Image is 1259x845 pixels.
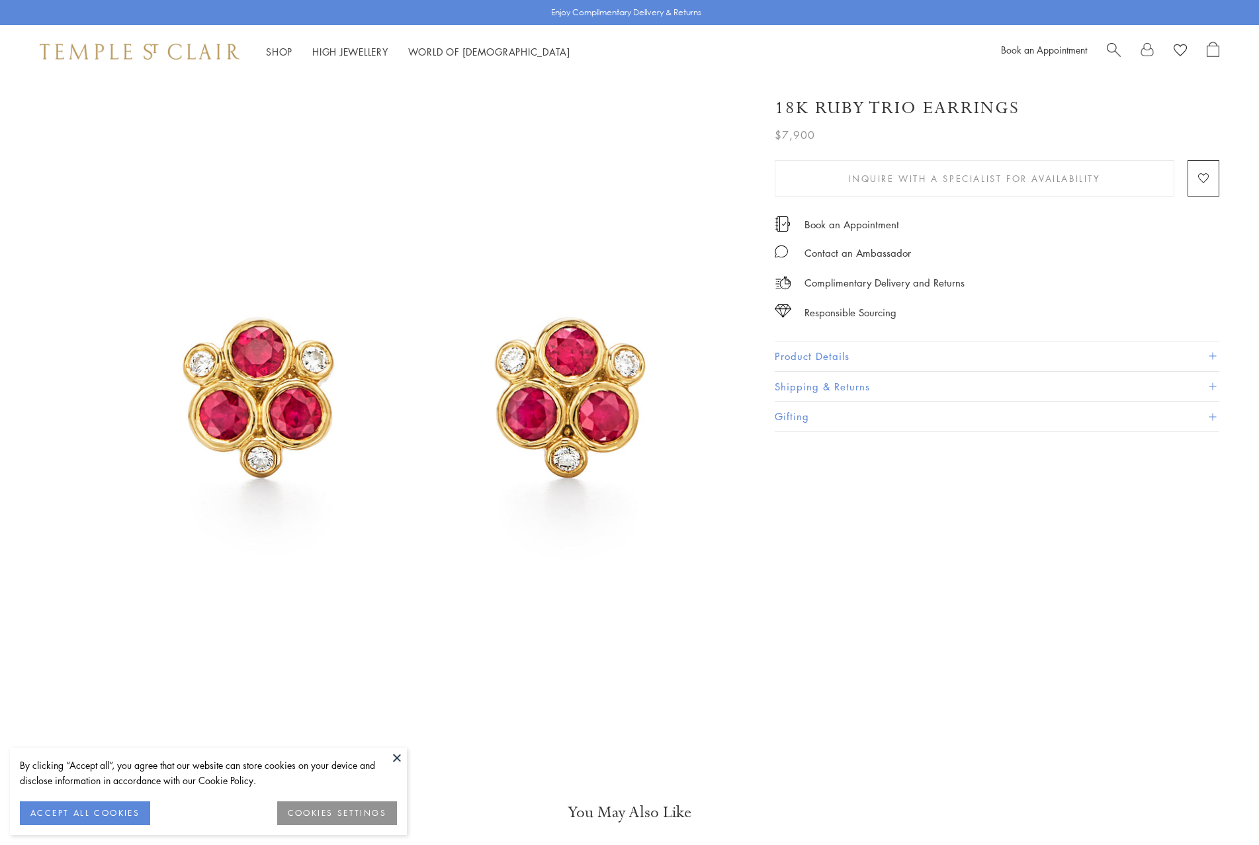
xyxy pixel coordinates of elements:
[804,304,896,321] div: Responsible Sourcing
[408,45,570,58] a: World of [DEMOGRAPHIC_DATA]World of [DEMOGRAPHIC_DATA]
[775,402,1219,431] button: Gifting
[1107,42,1121,62] a: Search
[551,6,701,19] p: Enjoy Complimentary Delivery & Returns
[20,801,150,825] button: ACCEPT ALL COOKIES
[775,275,791,291] img: icon_delivery.svg
[775,304,791,318] img: icon_sourcing.svg
[1207,42,1219,62] a: Open Shopping Bag
[53,802,1206,823] h3: You May Also Like
[775,216,791,232] img: icon_appointment.svg
[804,217,899,232] a: Book an Appointment
[848,171,1100,186] span: Inquire With A Specialist for Availability
[775,160,1174,197] button: Inquire With A Specialist for Availability
[804,245,911,261] div: Contact an Ambassador
[266,44,570,60] nav: Main navigation
[20,758,397,788] div: By clicking “Accept all”, you agree that our website can store cookies on your device and disclos...
[775,245,788,258] img: MessageIcon-01_2.svg
[1001,43,1087,56] a: Book an Appointment
[40,44,239,60] img: Temple St. Clair
[1193,783,1246,832] iframe: Gorgias live chat messenger
[775,126,815,144] span: $7,900
[277,801,397,825] button: COOKIES SETTINGS
[775,372,1219,402] button: Shipping & Returns
[775,97,1020,120] h1: 18K Ruby Trio Earrings
[86,78,743,735] img: 18K Ruby Trio Earrings
[266,45,292,58] a: ShopShop
[804,275,965,291] p: Complimentary Delivery and Returns
[312,45,388,58] a: High JewelleryHigh Jewellery
[775,341,1219,371] button: Product Details
[1174,42,1187,62] a: View Wishlist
